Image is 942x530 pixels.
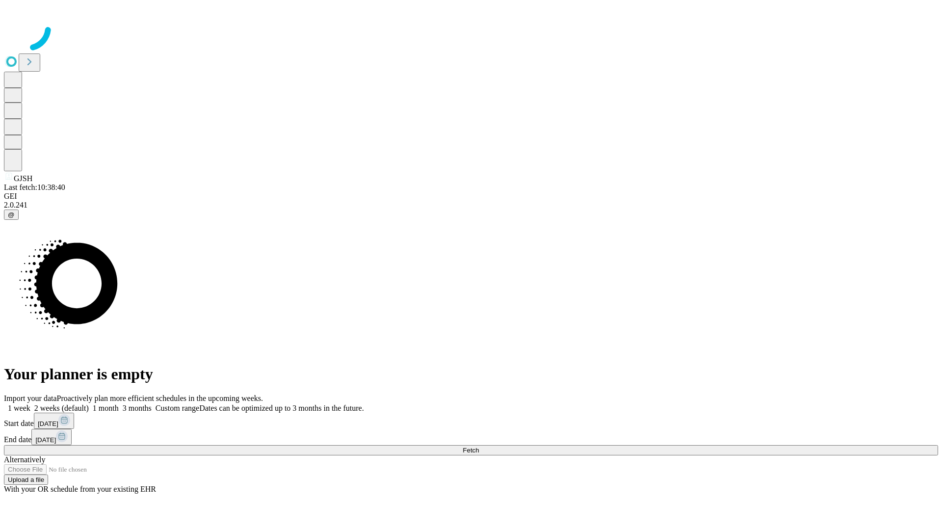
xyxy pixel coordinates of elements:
[31,429,72,445] button: [DATE]
[35,436,56,444] span: [DATE]
[4,365,938,383] h1: Your planner is empty
[156,404,199,412] span: Custom range
[8,211,15,218] span: @
[199,404,364,412] span: Dates can be optimized up to 3 months in the future.
[4,455,45,464] span: Alternatively
[4,183,65,191] span: Last fetch: 10:38:40
[4,475,48,485] button: Upload a file
[8,404,30,412] span: 1 week
[123,404,152,412] span: 3 months
[4,445,938,455] button: Fetch
[57,394,263,402] span: Proactively plan more efficient schedules in the upcoming weeks.
[93,404,119,412] span: 1 month
[4,192,938,201] div: GEI
[4,413,938,429] div: Start date
[34,404,89,412] span: 2 weeks (default)
[4,201,938,210] div: 2.0.241
[38,420,58,427] span: [DATE]
[4,429,938,445] div: End date
[34,413,74,429] button: [DATE]
[4,485,156,493] span: With your OR schedule from your existing EHR
[4,210,19,220] button: @
[4,394,57,402] span: Import your data
[463,447,479,454] span: Fetch
[14,174,32,183] span: GJSH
